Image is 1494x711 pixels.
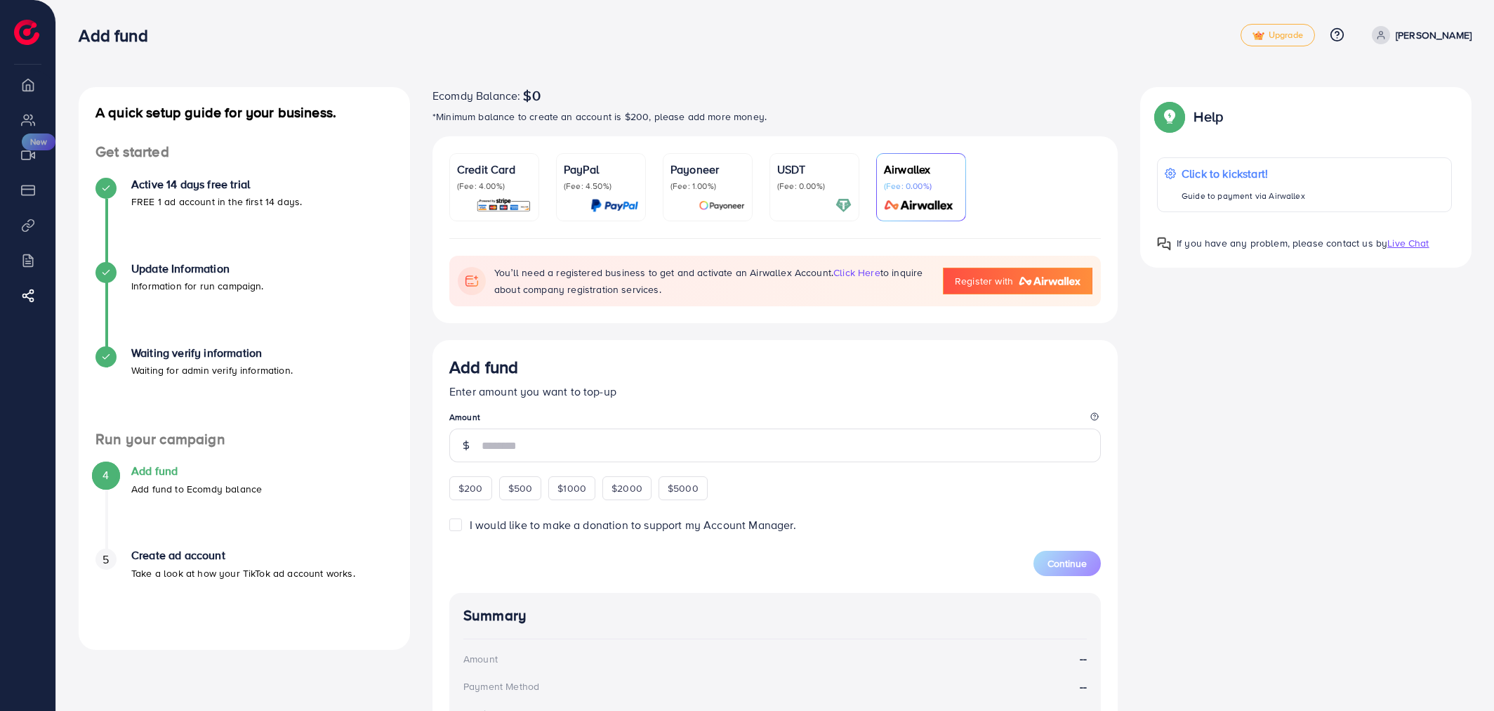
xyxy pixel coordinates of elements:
[668,481,699,495] span: $5000
[1396,27,1472,44] p: [PERSON_NAME]
[523,87,540,104] span: $0
[79,549,410,633] li: Create ad account
[79,346,410,431] li: Waiting verify information
[494,264,929,298] p: You’ll need a registered business to get and activate an Airwallex Account. to inquire about comp...
[557,481,586,495] span: $1000
[670,181,745,192] p: (Fee: 1.00%)
[564,161,638,178] p: PayPal
[131,193,302,210] p: FREE 1 ad account in the first 14 days.
[884,181,958,192] p: (Fee: 0.00%)
[463,652,498,666] div: Amount
[131,262,264,275] h4: Update Information
[1387,236,1429,250] span: Live Chat
[564,181,638,192] p: (Fee: 4.50%)
[131,178,302,191] h4: Active 14 days free trial
[1177,236,1387,250] span: If you have any problem, please contact us by
[590,197,638,214] img: card
[449,411,1101,429] legend: Amount
[1080,679,1087,695] strong: --
[884,161,958,178] p: Airwallex
[1194,108,1223,125] p: Help
[463,607,1087,625] h4: Summary
[79,25,159,46] h3: Add fund
[1434,648,1483,700] iframe: Chat
[777,161,852,178] p: USDT
[955,274,1013,288] span: Register with
[79,104,410,121] h4: A quick setup guide for your business.
[131,278,264,294] p: Information for run campaign.
[1080,651,1087,667] strong: --
[1241,24,1315,46] a: tickUpgrade
[835,197,852,214] img: card
[833,266,880,280] span: click here
[457,161,531,178] p: Credit Card
[79,464,410,549] li: Add fund
[1252,31,1264,41] img: tick
[1182,165,1305,182] p: Click to kickstart!
[79,143,410,161] h4: Get started
[103,552,109,568] span: 5
[777,181,852,192] p: (Fee: 0.00%)
[432,108,1118,125] p: *Minimum balance to create an account is $200, please add more money.
[79,178,410,262] li: Active 14 days free trial
[458,267,486,295] img: flag
[131,346,293,360] h4: Waiting verify information
[670,161,745,178] p: Payoneer
[699,197,745,214] img: card
[457,181,531,192] p: (Fee: 4.00%)
[131,362,293,379] p: Waiting for admin verify information.
[463,679,539,693] div: Payment Method
[79,262,410,346] li: Update Information
[612,481,642,495] span: $2000
[131,549,355,562] h4: Create ad account
[1047,556,1087,570] span: Continue
[1252,30,1303,41] span: Upgrade
[1019,277,1080,285] img: logo-airwallex
[131,565,355,582] p: Take a look at how your TikTok ad account works.
[1366,26,1472,44] a: [PERSON_NAME]
[508,481,533,495] span: $500
[449,383,1101,400] p: Enter amount you want to top-up
[131,464,262,478] h4: Add fund
[470,517,796,533] span: I would like to make a donation to support my Account Manager.
[1157,104,1182,129] img: Popup guide
[458,481,483,495] span: $200
[449,357,518,377] h3: Add fund
[103,467,109,483] span: 4
[1033,551,1101,576] button: Continue
[1182,188,1305,204] p: Guide to payment via Airwallex
[79,431,410,448] h4: Run your campaign
[432,87,520,104] span: Ecomdy Balance:
[943,268,1092,294] a: Register with
[1157,237,1171,251] img: Popup guide
[131,481,262,497] p: Add fund to Ecomdy balance
[880,197,958,214] img: card
[476,197,531,214] img: card
[14,20,39,45] img: logo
